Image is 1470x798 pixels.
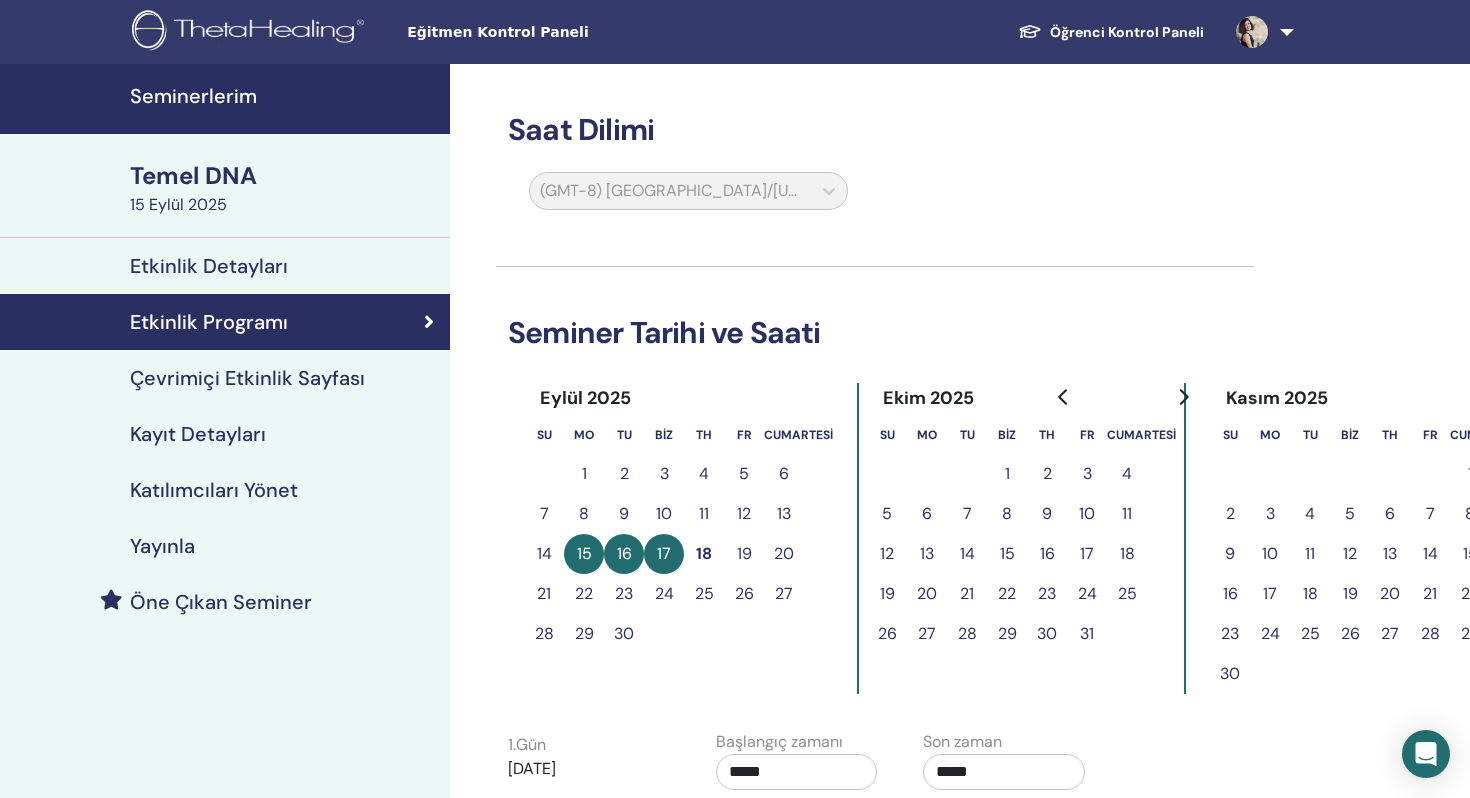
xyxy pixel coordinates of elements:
[1421,623,1440,644] font: 28
[764,414,833,454] th: Cumartesi
[1040,543,1055,564] font: 16
[1223,583,1238,604] font: 16
[579,503,589,524] font: 8
[656,503,672,524] font: 10
[524,414,564,454] th: Pazar
[1402,730,1450,778] div: Intercom Messenger'ı açın
[1303,583,1318,604] font: 18
[1000,543,1015,564] font: 15
[1380,583,1400,604] font: 20
[540,386,631,410] font: Eylül 2025
[575,583,593,604] font: 22
[615,583,633,604] font: 23
[923,731,1002,752] font: Son zaman
[739,463,749,484] font: 5
[1080,543,1094,564] font: 17
[614,623,634,644] font: 30
[1263,583,1277,604] font: 17
[880,583,895,604] font: 19
[537,427,552,443] font: Su
[1083,463,1092,484] font: 3
[1266,503,1275,524] font: 3
[1002,13,1220,51] a: Öğrenci Kontrol Paneli
[1330,414,1370,454] th: Çarşamba
[1423,427,1438,443] font: Fr
[1226,386,1328,410] font: Kasım 2025
[130,253,288,279] font: Etkinlik Detayları
[684,414,724,454] th: Perşembe
[1210,414,1250,454] th: Pazar
[1303,427,1318,443] font: Tu
[987,414,1027,454] th: Çarşamba
[880,427,895,443] font: Su
[696,543,712,564] font: 18
[604,414,644,454] th: Salı
[1220,663,1240,684] font: 30
[537,543,552,564] font: 14
[617,543,632,564] font: 16
[1050,23,1204,41] font: Öğrenci Kontrol Paneli
[716,731,843,752] font: Başlangıç ​​zamanı
[1385,503,1395,524] font: 6
[130,421,266,447] font: Kayıt Detayları
[1079,503,1095,524] font: 10
[617,427,632,443] font: Tu
[922,503,932,524] font: 6
[917,427,937,443] font: Mo
[1423,543,1438,564] font: 14
[564,414,604,454] th: Pazartesi
[1343,543,1357,564] font: 12
[1383,543,1397,564] font: 13
[1223,427,1238,443] font: Su
[1120,543,1135,564] font: 18
[508,110,654,149] font: Saat Dilimi
[130,309,288,335] font: Etkinlik Programı
[508,313,821,352] font: Seminer Tarihi ve Saati
[1305,543,1315,564] font: 11
[880,543,894,564] font: 12
[1122,503,1132,524] font: 11
[775,583,793,604] font: 27
[724,414,764,454] th: Cuma
[1037,623,1057,644] font: 30
[1039,427,1055,443] font: Th
[508,734,516,755] font: 1.
[130,365,365,391] font: Çevrimiçi Etkinlik Sayfası
[779,463,789,484] font: 6
[1080,427,1095,443] font: Fr
[1343,583,1358,604] font: 19
[1043,463,1052,484] font: 2
[777,503,791,524] font: 13
[907,414,947,454] th: Pazartesi
[582,463,587,484] font: 1
[867,414,907,454] th: Pazar
[1426,503,1435,524] font: 7
[764,427,833,443] font: Cumartesi
[1038,583,1056,604] font: 23
[918,623,936,644] font: 27
[998,623,1017,644] font: 29
[577,543,592,564] font: 15
[130,160,257,191] font: Temel DNA
[1236,16,1268,48] img: default.jpg
[657,543,671,564] font: 17
[1122,463,1132,484] font: 4
[132,10,371,55] img: logo.png
[737,503,751,524] font: 12
[1018,23,1042,40] img: graduation-cap-white.svg
[508,758,556,779] font: [DATE]
[960,583,974,604] font: 21
[1167,377,1199,417] button: Gelecek aya git
[1225,543,1235,564] font: 9
[1345,503,1355,524] font: 5
[947,414,987,454] th: Salı
[920,543,934,564] font: 13
[878,623,897,644] font: 26
[1107,414,1176,454] th: Cumartesi
[998,583,1016,604] font: 22
[130,477,298,503] font: Katılımcıları Yönet
[882,503,892,524] font: 5
[998,427,1016,443] font: Biz
[407,24,588,40] font: Eğitmen Kontrol Paneli
[1067,414,1107,454] th: Cuma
